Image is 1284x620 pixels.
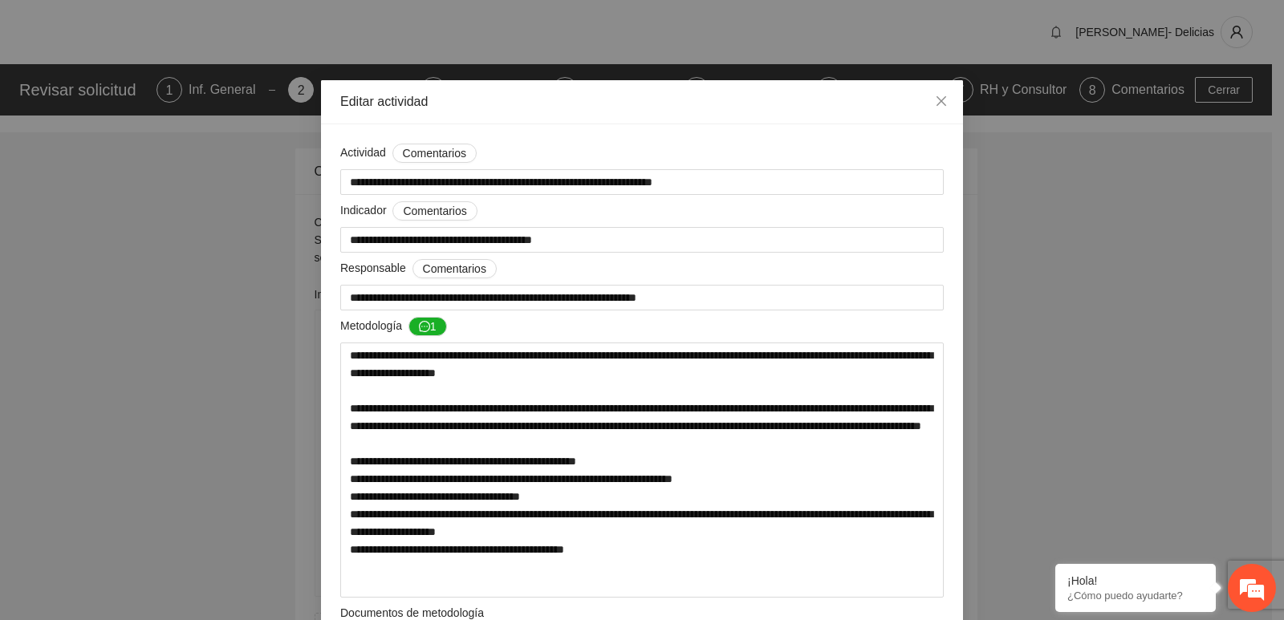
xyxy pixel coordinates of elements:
span: Responsable [340,259,497,278]
button: Responsable [412,259,497,278]
span: Metodología [340,317,447,336]
button: Actividad [392,144,477,163]
span: Comentarios [403,202,466,220]
div: Editar actividad [340,93,944,111]
span: Comentarios [403,144,466,162]
span: Documentos de metodología [340,606,484,619]
span: Actividad [340,144,477,163]
span: Indicador [340,201,477,221]
div: ¡Hola! [1067,574,1204,587]
span: Comentarios [423,260,486,278]
button: Metodología [408,317,447,336]
span: message [419,321,430,334]
button: Indicador [392,201,477,221]
span: close [935,95,948,107]
button: Close [920,80,963,124]
p: ¿Cómo puedo ayudarte? [1067,590,1204,602]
